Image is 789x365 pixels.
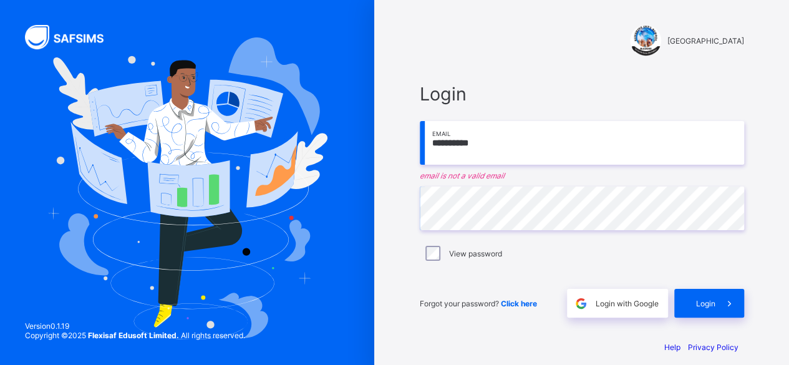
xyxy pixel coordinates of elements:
a: Click here [501,299,537,308]
img: Hero Image [47,37,327,339]
a: Privacy Policy [688,343,738,352]
img: google.396cfc9801f0270233282035f929180a.svg [574,296,588,311]
label: View password [449,249,502,258]
a: Help [664,343,680,352]
span: Version 0.1.19 [25,321,245,331]
span: Forgot your password? [420,299,537,308]
em: email is not a valid email [420,171,744,180]
img: SAFSIMS Logo [25,25,119,49]
span: Login with Google [596,299,659,308]
span: [GEOGRAPHIC_DATA] [667,36,744,46]
strong: Flexisaf Edusoft Limited. [88,331,179,340]
span: Login [696,299,715,308]
span: Copyright © 2025 All rights reserved. [25,331,245,340]
span: Login [420,83,744,105]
